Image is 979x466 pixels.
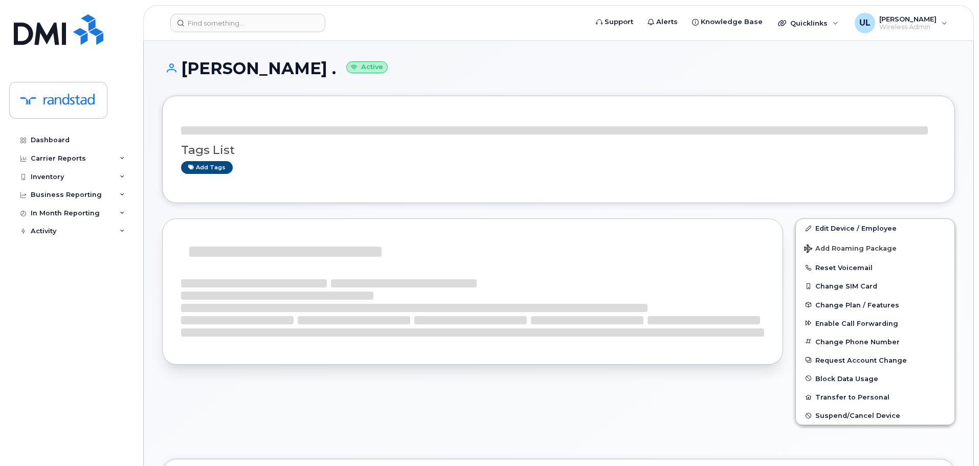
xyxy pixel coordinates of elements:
[796,296,954,314] button: Change Plan / Features
[796,388,954,406] button: Transfer to Personal
[796,237,954,258] button: Add Roaming Package
[815,301,899,308] span: Change Plan / Features
[804,245,897,254] span: Add Roaming Package
[796,314,954,332] button: Enable Call Forwarding
[796,258,954,277] button: Reset Voicemail
[796,369,954,388] button: Block Data Usage
[796,332,954,351] button: Change Phone Number
[815,412,900,419] span: Suspend/Cancel Device
[796,219,954,237] a: Edit Device / Employee
[815,319,898,327] span: Enable Call Forwarding
[162,59,955,77] h1: [PERSON_NAME] .
[346,61,388,73] small: Active
[796,406,954,425] button: Suspend/Cancel Device
[181,144,936,157] h3: Tags List
[796,351,954,369] button: Request Account Change
[796,277,954,295] button: Change SIM Card
[181,161,233,174] a: Add tags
